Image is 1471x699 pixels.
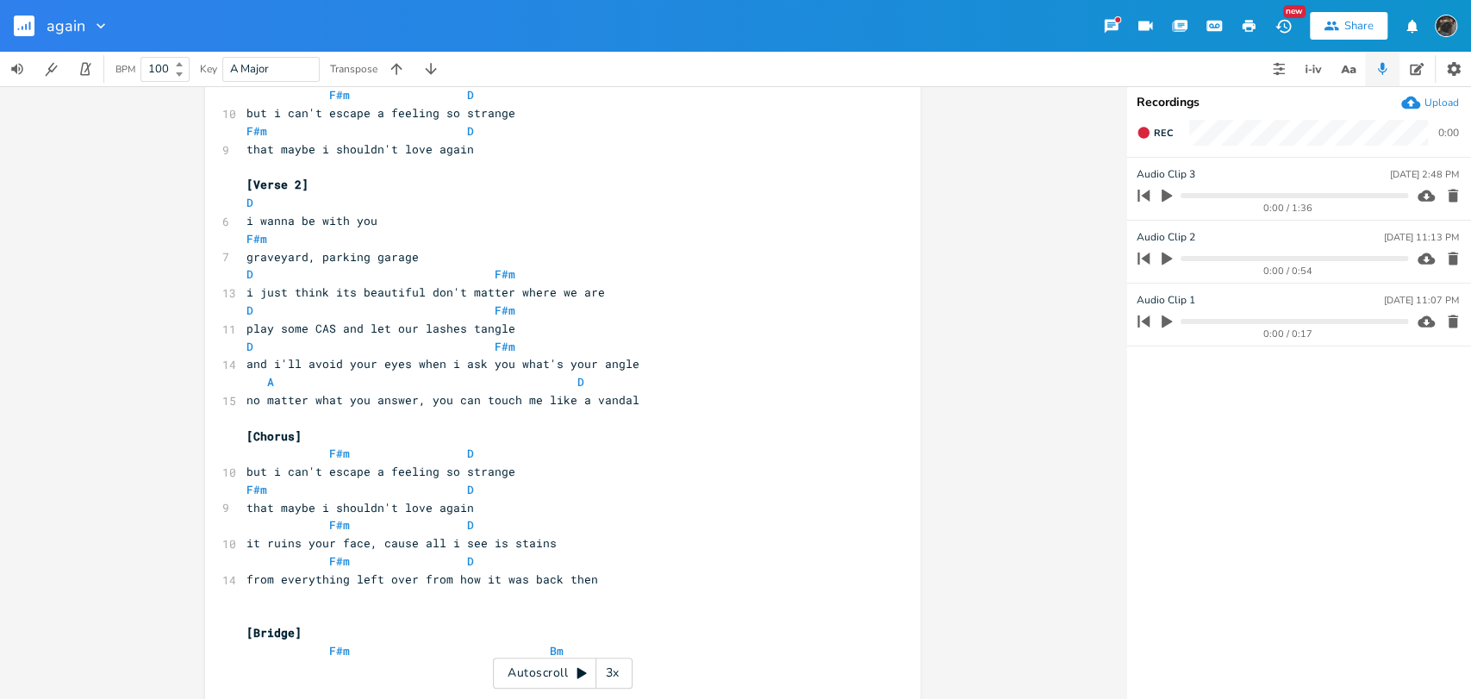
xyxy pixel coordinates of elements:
[246,123,267,139] span: F#m
[246,266,253,282] span: D
[467,446,474,461] span: D
[495,339,515,354] span: F#m
[246,500,474,515] span: that maybe i shouldn't love again
[246,141,474,157] span: that maybe i shouldn't love again
[1137,292,1195,309] span: Audio Clip 1
[467,123,474,139] span: D
[246,195,253,210] span: D
[1384,296,1459,305] div: [DATE] 11:07 PM
[246,213,377,228] span: i wanna be with you
[246,428,302,444] span: [Chorus]
[329,553,350,569] span: F#m
[246,464,515,479] span: but i can't escape a feeling so strange
[1438,128,1459,138] div: 0:00
[1384,233,1459,242] div: [DATE] 11:13 PM
[1137,97,1461,109] div: Recordings
[1435,15,1457,37] img: August Tyler Gallant
[1137,229,1195,246] span: Audio Clip 2
[596,658,627,689] div: 3x
[246,231,267,247] span: F#m
[246,105,515,121] span: but i can't escape a feeling so strange
[246,303,253,318] span: D
[246,249,419,265] span: graveyard, parking garage
[467,553,474,569] span: D
[467,517,474,533] span: D
[495,266,515,282] span: F#m
[1154,127,1173,140] span: Rec
[200,64,217,74] div: Key
[1310,12,1387,40] button: Share
[246,535,557,551] span: it ruins your face, cause all i see is stains
[329,517,350,533] span: F#m
[1130,119,1180,147] button: Rec
[467,87,474,103] span: D
[246,571,598,587] span: from everything left over from how it was back then
[495,303,515,318] span: F#m
[329,446,350,461] span: F#m
[246,625,302,640] span: [Bridge]
[246,356,639,371] span: and i'll avoid your eyes when i ask you what's your angle
[1167,329,1408,339] div: 0:00 / 0:17
[115,65,135,74] div: BPM
[47,18,85,34] span: again
[550,643,564,658] span: Bm
[577,374,584,390] span: D
[1167,203,1408,213] div: 0:00 / 1:36
[1390,170,1459,179] div: [DATE] 2:48 PM
[246,177,309,192] span: [Verse 2]
[1167,266,1408,276] div: 0:00 / 0:54
[330,64,377,74] div: Transpose
[246,321,515,336] span: play some CAS and let our lashes tangle
[246,392,639,408] span: no matter what you answer, you can touch me like a vandal
[1137,166,1195,183] span: Audio Clip 3
[230,61,269,77] span: A Major
[267,374,274,390] span: A
[329,87,350,103] span: F#m
[329,643,350,658] span: F#m
[1283,5,1306,18] div: New
[467,482,474,497] span: D
[493,658,633,689] div: Autoscroll
[1401,93,1459,112] button: Upload
[1344,18,1374,34] div: Share
[1266,10,1300,41] button: New
[246,339,253,354] span: D
[246,482,267,497] span: F#m
[1424,96,1459,109] div: Upload
[246,284,605,300] span: i just think its beautiful don't matter where we are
